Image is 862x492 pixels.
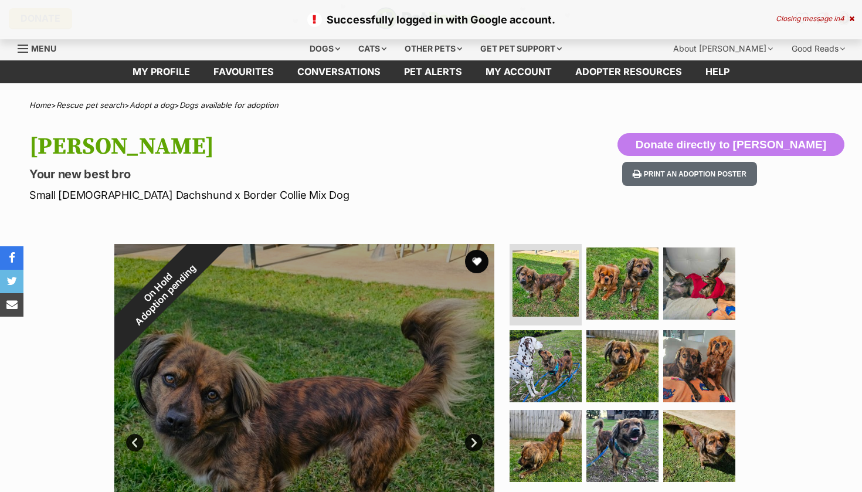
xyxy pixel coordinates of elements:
[29,187,525,203] p: Small [DEMOGRAPHIC_DATA] Dachshund x Border Collie Mix Dog
[665,37,781,60] div: About [PERSON_NAME]
[663,410,735,482] img: Photo of Broski
[663,330,735,402] img: Photo of Broski
[694,60,741,83] a: Help
[179,100,279,110] a: Dogs available for adoption
[474,60,564,83] a: My account
[202,60,286,83] a: Favourites
[84,213,240,369] div: On Hold
[663,247,735,320] img: Photo of Broski
[472,37,570,60] div: Get pet support
[622,162,757,186] button: Print an adoption poster
[130,100,174,110] a: Adopt a dog
[465,250,488,273] button: favourite
[586,330,659,402] img: Photo of Broski
[776,15,854,23] div: Closing message in
[510,410,582,482] img: Photo of Broski
[12,12,850,28] p: Successfully logged in with Google account.
[31,43,56,53] span: Menu
[29,133,525,160] h1: [PERSON_NAME]
[840,14,844,23] span: 4
[586,247,659,320] img: Photo of Broski
[617,133,844,157] button: Donate directly to [PERSON_NAME]
[350,37,395,60] div: Cats
[783,37,853,60] div: Good Reads
[29,100,51,110] a: Home
[18,37,65,58] a: Menu
[29,166,525,182] p: Your new best bro
[465,434,483,452] a: Next
[128,257,203,332] span: Adoption pending
[513,250,579,317] img: Photo of Broski
[286,60,392,83] a: conversations
[564,60,694,83] a: Adopter resources
[396,37,470,60] div: Other pets
[126,434,144,452] a: Prev
[121,60,202,83] a: My profile
[301,37,348,60] div: Dogs
[56,100,124,110] a: Rescue pet search
[510,330,582,402] img: Photo of Broski
[392,60,474,83] a: Pet alerts
[586,410,659,482] img: Photo of Broski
